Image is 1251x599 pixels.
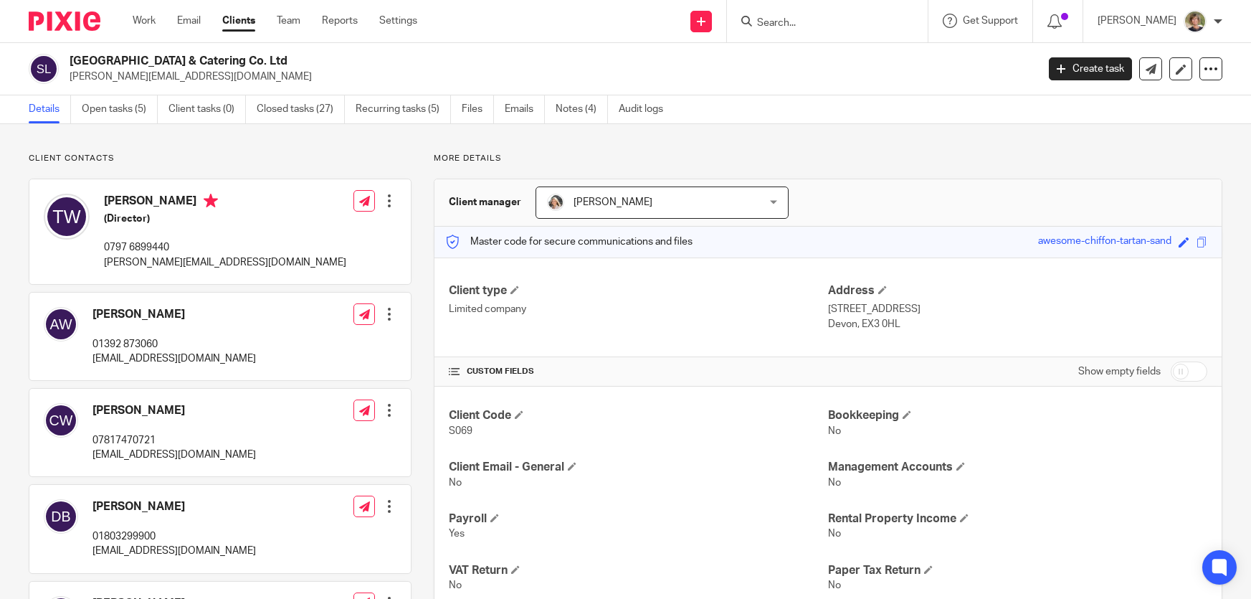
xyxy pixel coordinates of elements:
a: Client tasks (0) [168,95,246,123]
h4: Client Code [449,408,828,423]
a: Open tasks (5) [82,95,158,123]
label: Show empty fields [1078,364,1161,379]
input: Search [756,17,885,30]
img: svg%3E [44,499,78,534]
p: Master code for secure communications and files [445,235,693,249]
h4: Paper Tax Return [828,563,1207,578]
p: 01392 873060 [92,337,256,352]
img: High%20Res%20Andrew%20Price%20Accountants_Poppy%20Jakes%20photography-1187-3.jpg [547,194,564,211]
p: 07817470721 [92,433,256,448]
h4: VAT Return [449,563,828,578]
img: svg%3E [44,307,78,341]
h5: (Director) [104,212,346,226]
h4: Rental Property Income [828,511,1207,527]
p: Limited company [449,302,828,316]
span: [PERSON_NAME] [574,197,652,207]
p: [EMAIL_ADDRESS][DOMAIN_NAME] [92,448,256,462]
p: Client contacts [29,153,412,164]
img: High%20Res%20Andrew%20Price%20Accountants_Poppy%20Jakes%20photography-1142.jpg [1184,10,1207,33]
img: Pixie [29,11,100,31]
p: 0797 6899440 [104,240,346,255]
p: Devon, EX3 0HL [828,317,1207,331]
span: No [828,529,841,539]
p: [EMAIL_ADDRESS][DOMAIN_NAME] [92,352,256,366]
h4: [PERSON_NAME] [92,307,256,322]
span: S069 [449,426,472,436]
a: Team [277,14,300,28]
h3: Client manager [449,195,521,209]
p: 01803299900 [92,529,256,544]
i: Primary [204,194,218,208]
a: Reports [322,14,358,28]
img: svg%3E [29,54,59,84]
a: Audit logs [619,95,674,123]
span: No [828,426,841,436]
p: [PERSON_NAME][EMAIL_ADDRESS][DOMAIN_NAME] [70,70,1027,84]
div: awesome-chiffon-tartan-sand [1038,234,1171,250]
a: Settings [379,14,417,28]
h4: [PERSON_NAME] [92,403,256,418]
h4: Bookkeeping [828,408,1207,423]
h4: Client Email - General [449,460,828,475]
span: No [449,478,462,488]
a: Notes (4) [556,95,608,123]
h2: [GEOGRAPHIC_DATA] & Catering Co. Ltd [70,54,836,69]
span: Get Support [963,16,1018,26]
a: Closed tasks (27) [257,95,345,123]
span: No [449,580,462,590]
span: No [828,478,841,488]
a: Email [177,14,201,28]
p: [EMAIL_ADDRESS][DOMAIN_NAME] [92,544,256,558]
h4: [PERSON_NAME] [104,194,346,212]
h4: [PERSON_NAME] [92,499,256,514]
a: Details [29,95,71,123]
a: Recurring tasks (5) [356,95,451,123]
h4: CUSTOM FIELDS [449,366,828,377]
a: Work [133,14,156,28]
h4: Address [828,283,1207,298]
h4: Client type [449,283,828,298]
span: Yes [449,529,465,539]
a: Create task [1049,57,1132,80]
p: More details [434,153,1222,164]
p: [STREET_ADDRESS] [828,302,1207,316]
h4: Payroll [449,511,828,527]
img: svg%3E [44,403,78,438]
h4: Management Accounts [828,460,1207,475]
p: [PERSON_NAME][EMAIL_ADDRESS][DOMAIN_NAME] [104,255,346,270]
a: Clients [222,14,255,28]
span: No [828,580,841,590]
p: [PERSON_NAME] [1098,14,1176,28]
a: Files [462,95,494,123]
img: svg%3E [44,194,90,240]
a: Emails [505,95,545,123]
